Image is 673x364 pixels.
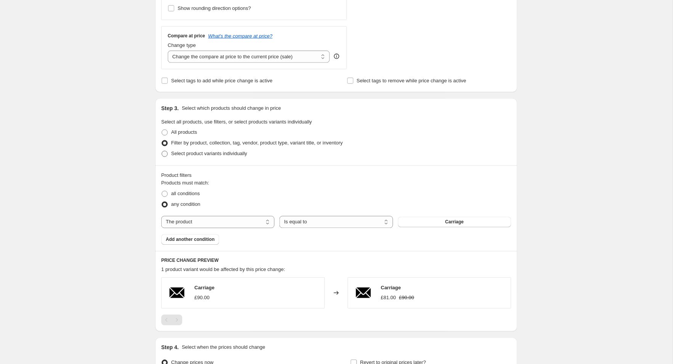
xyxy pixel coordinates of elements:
[161,104,179,112] h2: Step 3.
[182,344,265,351] p: Select when the prices should change
[168,33,205,39] h3: Compare at price
[171,140,343,146] span: Filter by product, collection, tag, vendor, product type, variant title, or inventory
[161,258,511,264] h6: PRICE CHANGE PREVIEW
[171,151,247,157] span: Select product variants individually
[398,217,511,228] button: Carriage
[194,294,210,302] div: £90.00
[161,234,219,245] button: Add another condition
[445,219,464,225] span: Carriage
[381,294,396,302] div: £81.00
[399,294,414,302] strike: £90.00
[161,267,285,273] span: 1 product variant would be affected by this price change:
[357,78,467,83] span: Select tags to remove while price change is active
[171,191,200,197] span: all conditions
[194,285,215,291] span: Carriage
[161,180,209,186] span: Products must match:
[171,202,201,207] span: any condition
[352,282,375,305] img: email_80x.png
[208,33,273,39] button: What's the compare at price?
[161,315,182,326] nav: Pagination
[168,42,196,48] span: Change type
[166,237,215,243] span: Add another condition
[333,53,341,60] div: help
[182,104,281,112] p: Select which products should change in price
[171,78,273,83] span: Select tags to add while price change is active
[381,285,401,291] span: Carriage
[161,344,179,351] h2: Step 4.
[161,172,511,180] div: Product filters
[178,5,251,11] span: Show rounding direction options?
[171,130,197,135] span: All products
[161,119,312,125] span: Select all products, use filters, or select products variants individually
[165,282,188,305] img: email_80x.png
